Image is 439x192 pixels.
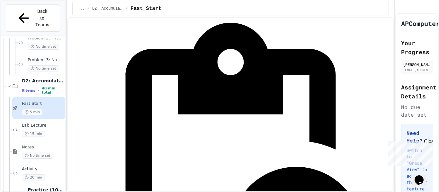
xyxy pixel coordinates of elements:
span: Back to Teams [35,8,50,28]
span: ... [78,6,85,11]
h2: Your Progress [401,38,433,56]
span: 15 min [22,131,45,137]
span: • [38,88,39,93]
span: Lab Lecture [22,123,64,128]
span: Activity [22,166,64,172]
button: Back to Teams [6,4,60,32]
span: 20 min [22,174,45,180]
span: No time set [28,65,59,71]
span: / [87,6,90,11]
div: No due date set [401,103,433,119]
span: Fast Start [130,5,161,13]
span: / [126,6,128,11]
iframe: chat widget [386,138,433,166]
span: No time set [28,44,59,50]
span: Problem 2: First Letter Validator [28,36,64,41]
span: No time set [22,153,53,159]
h3: Need Help? [407,129,428,145]
div: [EMAIL_ADDRESS][DOMAIN_NAME] [403,68,431,72]
span: 9 items [22,88,35,93]
span: Notes [22,145,64,150]
div: Chat with us now!Close [3,3,44,41]
h2: Assignment Details [401,83,433,101]
span: D2: Accumulators and Summation [22,78,64,84]
span: Fast Start [22,101,64,106]
span: D2: Accumulators and Summation [92,6,123,11]
span: 5 min [22,109,43,115]
div: [PERSON_NAME] [403,62,431,67]
iframe: chat widget [412,166,433,186]
span: Problem 3: Number Guessing Game [28,57,64,63]
span: 40 min total [42,86,64,95]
